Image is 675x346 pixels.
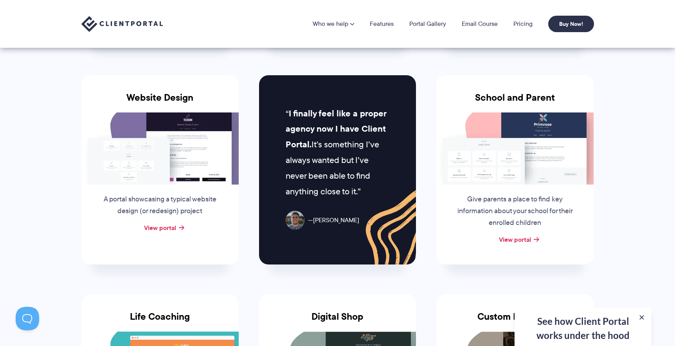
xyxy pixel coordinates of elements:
[81,92,239,112] h3: Website Design
[499,235,531,244] a: View portal
[286,106,389,199] p: It’s something I’ve always wanted but I’ve never been able to find anything close to it.
[455,194,574,229] p: Give parents a place to find key information about your school for their enrolled children
[81,311,239,332] h3: Life Coaching
[286,107,386,151] strong: I finally feel like a proper agency now I have Client Portal.
[16,307,39,330] iframe: Toggle Customer Support
[370,21,394,27] a: Features
[308,215,359,226] span: [PERSON_NAME]
[313,21,354,27] a: Who we help
[548,16,594,32] a: Buy Now!
[144,223,176,232] a: View portal
[101,194,220,217] p: A portal showcasing a typical website design (or redesign) project
[513,21,533,27] a: Pricing
[259,311,416,332] h3: Digital Shop
[436,311,594,332] h3: Custom Furniture
[436,92,594,112] h3: School and Parent
[409,21,446,27] a: Portal Gallery
[462,21,498,27] a: Email Course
